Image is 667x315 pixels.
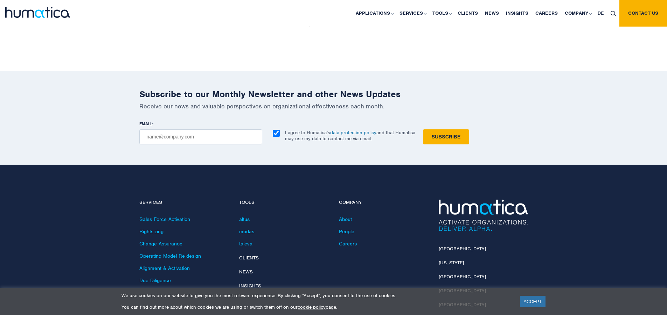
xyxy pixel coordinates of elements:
[239,216,250,222] a: altus
[239,255,259,261] a: Clients
[239,241,252,247] a: taleva
[520,296,546,307] a: ACCEPT
[339,241,357,247] a: Careers
[598,10,604,16] span: DE
[439,274,486,280] a: [GEOGRAPHIC_DATA]
[439,260,464,266] a: [US_STATE]
[239,269,253,275] a: News
[611,11,616,16] img: search_icon
[139,241,182,247] a: Change Assurance
[239,283,261,289] a: Insights
[298,304,326,310] a: cookie policy
[139,121,152,127] span: EMAIL
[139,265,190,271] a: Alignment & Activation
[139,89,528,100] h2: Subscribe to our Monthly Newsletter and other News Updates
[239,200,328,206] h4: Tools
[439,200,528,231] img: Humatica
[139,129,262,144] input: name@company.com
[439,246,486,252] a: [GEOGRAPHIC_DATA]
[139,228,164,235] a: Rightsizing
[273,130,280,137] input: I agree to Humatica’sdata protection policyand that Humatica may use my data to contact me via em...
[330,130,376,136] a: data protection policy
[139,253,201,259] a: Operating Model Re-design
[139,277,171,284] a: Due Diligence
[239,228,254,235] a: modas
[121,304,511,310] p: You can find out more about which cookies we are using or switch them off on our page.
[121,293,511,299] p: We use cookies on our website to give you the most relevant experience. By clicking “Accept”, you...
[423,129,469,144] input: Subscribe
[339,200,428,206] h4: Company
[139,216,190,222] a: Sales Force Activation
[339,216,352,222] a: About
[339,228,354,235] a: People
[5,7,70,18] img: logo
[139,200,229,206] h4: Services
[285,130,415,142] p: I agree to Humatica’s and that Humatica may use my data to contact me via email.
[139,102,528,110] p: Receive our news and valuable perspectives on organizational effectiveness each month.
